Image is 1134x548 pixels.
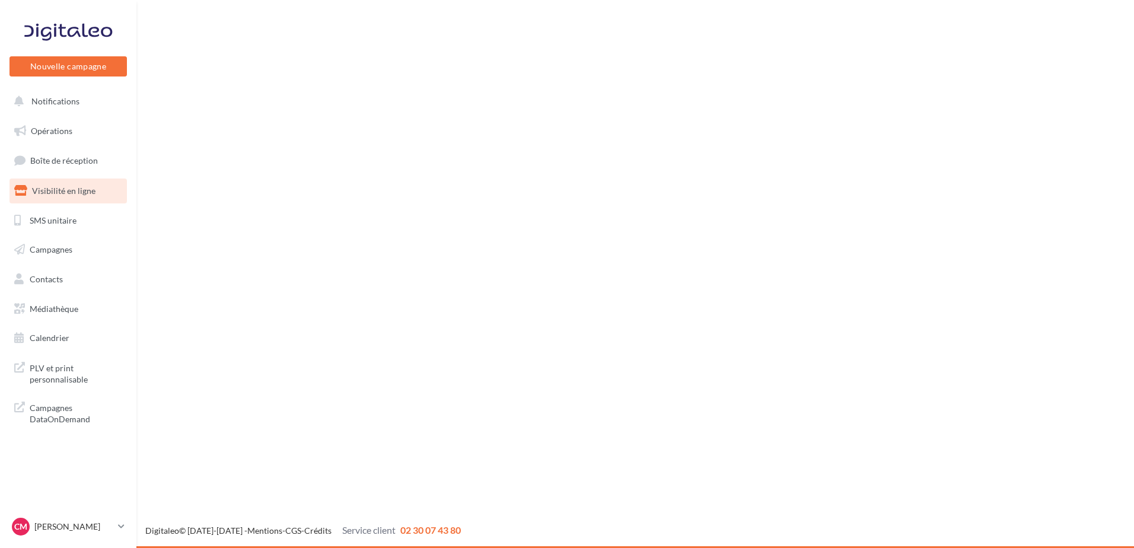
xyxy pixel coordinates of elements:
button: Notifications [7,89,125,114]
span: Visibilité en ligne [32,186,95,196]
a: Visibilité en ligne [7,179,129,203]
a: Opérations [7,119,129,144]
a: Boîte de réception [7,148,129,173]
span: © [DATE]-[DATE] - - - [145,525,461,536]
a: Calendrier [7,326,129,351]
span: CM [14,521,27,533]
span: Opérations [31,126,72,136]
span: SMS unitaire [30,215,77,225]
span: Boîte de réception [30,155,98,165]
p: [PERSON_NAME] [34,521,113,533]
a: Digitaleo [145,525,179,536]
a: Contacts [7,267,129,292]
a: PLV et print personnalisable [7,355,129,390]
a: Mentions [247,525,282,536]
a: Médiathèque [7,297,129,321]
a: SMS unitaire [7,208,129,233]
span: Contacts [30,274,63,284]
span: Service client [342,524,396,536]
span: PLV et print personnalisable [30,360,122,385]
span: Campagnes [30,244,72,254]
a: Campagnes DataOnDemand [7,395,129,430]
a: CM [PERSON_NAME] [9,515,127,538]
a: Campagnes [7,237,129,262]
a: Crédits [304,525,332,536]
button: Nouvelle campagne [9,56,127,77]
span: Calendrier [30,333,69,343]
span: Notifications [31,96,79,106]
span: 02 30 07 43 80 [400,524,461,536]
span: Campagnes DataOnDemand [30,400,122,425]
a: CGS [285,525,301,536]
span: Médiathèque [30,304,78,314]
